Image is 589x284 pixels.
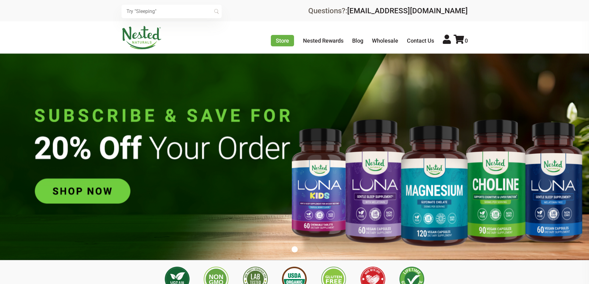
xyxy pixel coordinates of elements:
[372,37,398,44] a: Wholesale
[352,37,363,44] a: Blog
[347,6,468,15] a: [EMAIL_ADDRESS][DOMAIN_NAME]
[122,5,222,18] input: Try "Sleeping"
[465,37,468,44] span: 0
[292,246,298,252] button: 1 of 1
[271,35,294,46] a: Store
[308,7,468,15] div: Questions?:
[303,37,344,44] a: Nested Rewards
[407,37,434,44] a: Contact Us
[122,26,162,49] img: Nested Naturals
[454,37,468,44] a: 0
